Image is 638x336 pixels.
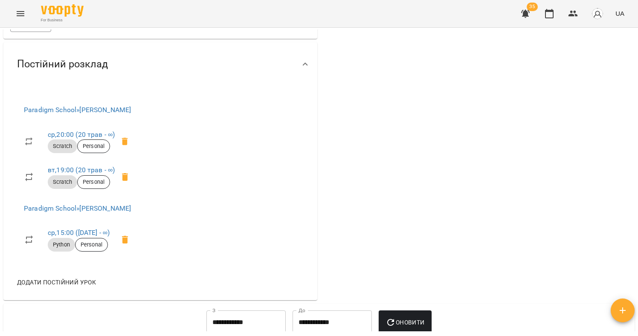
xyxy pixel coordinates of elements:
span: Python [48,241,75,249]
button: Додати постійний урок [14,275,99,290]
img: Voopty Logo [41,4,84,17]
img: avatar_s.png [592,8,603,20]
span: UA [615,9,624,18]
div: Постійний розклад [3,42,317,86]
span: Personal [75,241,107,249]
a: Paradigm School»[PERSON_NAME] [24,204,131,212]
a: вт,19:00 (20 трав - ∞) [48,166,115,174]
button: Menu [10,3,31,24]
a: Paradigm School»[PERSON_NAME] [24,106,131,114]
span: Видалити приватний урок Стаховська Анастасія Русланівна ср 20:00 клієнта Єва Кривенко [115,131,135,152]
span: Scratch [48,142,77,150]
span: Додати постійний урок [17,277,96,287]
span: 35 [527,3,538,11]
span: For Business [41,17,84,23]
span: Видалити приватний урок Стаховська Анастасія Русланівна вт 19:00 клієнта Єва Кривенко [115,167,135,187]
a: ср,20:00 (20 трав - ∞) [48,130,115,139]
span: Scratch [48,178,77,186]
span: Постійний розклад [17,58,108,71]
button: UA [612,6,628,21]
a: ср,15:00 ([DATE] - ∞) [48,229,110,237]
span: Personal [78,178,110,186]
span: Personal [78,142,110,150]
span: Оновити [386,317,424,327]
button: Оновити [379,310,431,334]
